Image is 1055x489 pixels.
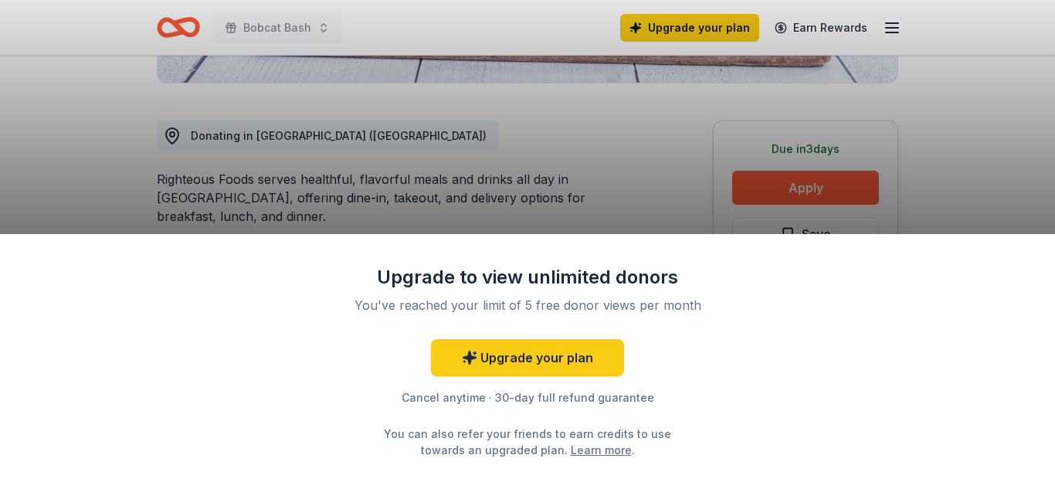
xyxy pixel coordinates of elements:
[327,265,728,290] div: Upgrade to view unlimited donors
[571,442,632,458] a: Learn more
[345,296,710,314] div: You've reached your limit of 5 free donor views per month
[370,426,685,458] div: You can also refer your friends to earn credits to use towards an upgraded plan. .
[431,339,624,376] a: Upgrade your plan
[327,389,728,407] div: Cancel anytime · 30-day full refund guarantee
